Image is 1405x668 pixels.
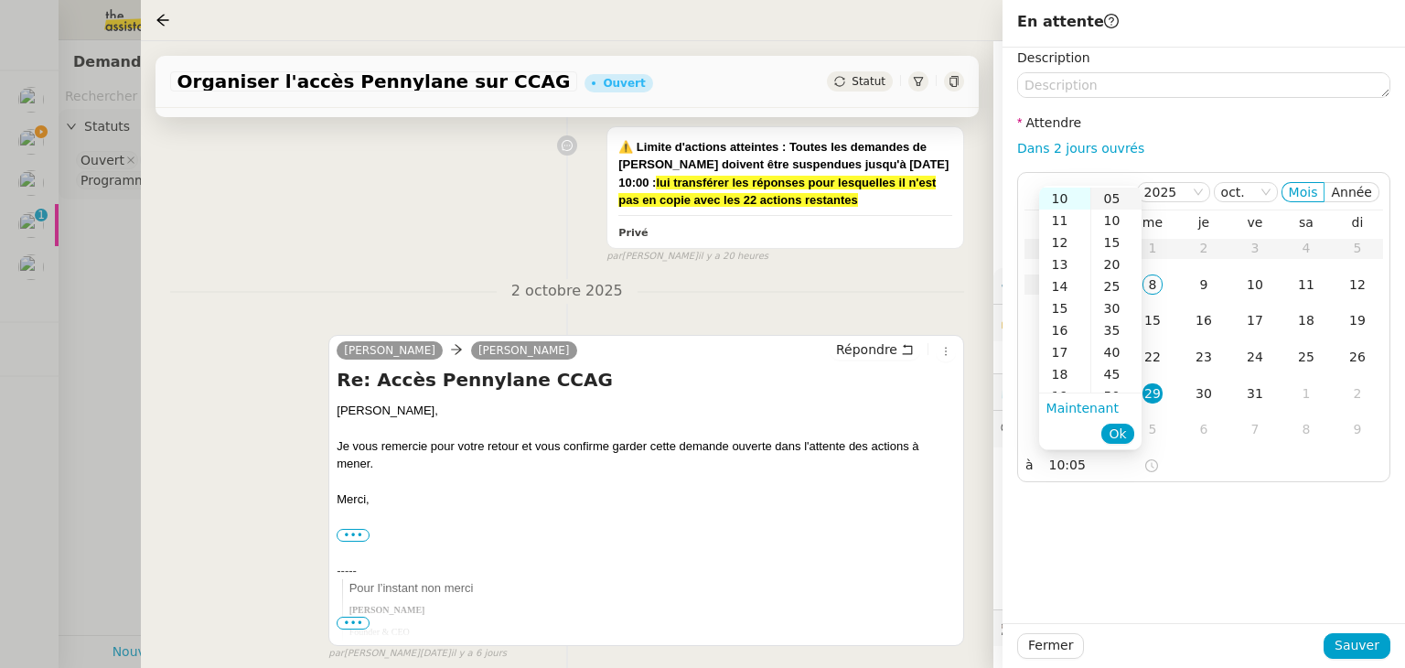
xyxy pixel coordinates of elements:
[1347,419,1367,439] div: 9
[337,437,956,473] div: Je vous remercie pour votre retour et vous confirme garder cette demande ouverte dans l'attente d...
[1144,183,1203,201] nz-select-item: 2025
[603,78,645,89] div: Ouvert
[1039,275,1090,297] div: 14
[1017,13,1119,30] span: En attente
[1194,383,1214,404] div: 30
[337,402,956,420] div: [PERSON_NAME],
[1091,297,1142,319] div: 30
[1332,267,1383,304] td: 12/10/2025
[1091,275,1142,297] div: 25
[177,72,571,91] span: Organiser l'accès Pennylane sur CCAG
[1091,319,1142,341] div: 35
[1091,253,1142,275] div: 20
[1281,412,1332,448] td: 08/11/2025
[1091,363,1142,385] div: 45
[337,367,956,393] h4: Re: Accès Pennylane CCAG
[337,617,370,630] span: •••
[1001,620,1236,635] span: 🕵️
[1245,347,1265,367] div: 24
[993,305,1405,340] div: 🔐Données client
[1281,303,1332,339] td: 18/10/2025
[1001,384,1127,399] span: ⏲️
[836,340,897,359] span: Répondre
[1091,210,1142,232] div: 10
[1347,347,1367,367] div: 26
[1127,412,1178,448] td: 05/11/2025
[1178,303,1229,339] td: 16/10/2025
[1324,633,1390,659] button: Sauver
[1178,214,1229,231] th: jeu.
[471,342,577,359] a: [PERSON_NAME]
[1127,214,1178,231] th: mer.
[1296,275,1316,295] div: 11
[1178,339,1229,376] td: 23/10/2025
[1194,275,1214,295] div: 9
[349,627,410,637] span: Founder & CEO
[1296,419,1316,439] div: 8
[1039,385,1090,407] div: 19
[1142,310,1163,330] div: 15
[1194,310,1214,330] div: 16
[1017,50,1090,65] label: Description
[1046,401,1119,415] a: Maintenant
[1039,210,1090,232] div: 11
[1229,412,1281,448] td: 07/11/2025
[618,140,949,189] strong: ⚠️ Limite d'actions atteintes : Toutes les demandes de [PERSON_NAME] doivent être suspendues jusq...
[993,610,1405,646] div: 🕵️Autres demandes en cours 12
[1091,341,1142,363] div: 40
[1025,455,1034,476] span: à
[1331,185,1372,199] span: Année
[1229,303,1281,339] td: 17/10/2025
[1245,310,1265,330] div: 17
[1332,303,1383,339] td: 19/10/2025
[1281,376,1332,413] td: 01/11/2025
[1127,339,1178,376] td: 22/10/2025
[1347,383,1367,404] div: 2
[1178,267,1229,304] td: 09/10/2025
[1229,214,1281,231] th: ven.
[1347,275,1367,295] div: 12
[1245,419,1265,439] div: 7
[1281,339,1332,376] td: 25/10/2025
[337,490,956,509] div: Merci,
[1127,267,1178,304] td: 08/10/2025
[1332,214,1383,231] th: dim.
[1001,312,1120,333] span: 🔐
[1127,376,1178,413] td: 29/10/2025
[1142,419,1163,439] div: 5
[1245,275,1265,295] div: 10
[698,249,768,264] span: il y a 20 heures
[1178,376,1229,413] td: 30/10/2025
[618,176,936,208] strong: lui transférer les réponses pour lesquelles il n'est pas en copie avec les 22 actions restantes
[1091,188,1142,210] div: 05
[1024,214,1076,231] th: lun.
[1039,319,1090,341] div: 16
[328,646,507,662] small: [PERSON_NAME][DATE]
[1221,183,1271,201] nz-select-item: oct.
[1039,253,1090,275] div: 13
[1194,347,1214,367] div: 23
[993,268,1405,304] div: ⚙️Procédures
[1178,412,1229,448] td: 06/11/2025
[1001,275,1096,296] span: ⚙️
[830,339,920,360] button: Répondre
[1281,214,1332,231] th: sam.
[1039,297,1090,319] div: 15
[1028,635,1073,656] span: Fermer
[1296,310,1316,330] div: 18
[1296,347,1316,367] div: 25
[349,605,425,615] b: [PERSON_NAME]
[852,75,885,88] span: Statut
[606,249,622,264] span: par
[1091,385,1142,407] div: 50
[1332,412,1383,448] td: 09/11/2025
[1024,303,1076,339] td: 13/10/2025
[606,249,768,264] small: [PERSON_NAME]
[1229,267,1281,304] td: 10/10/2025
[1335,635,1379,656] span: Sauver
[1245,383,1265,404] div: 31
[1039,188,1090,210] div: 10
[1024,376,1076,413] td: 27/10/2025
[1347,310,1367,330] div: 19
[1024,339,1076,376] td: 20/10/2025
